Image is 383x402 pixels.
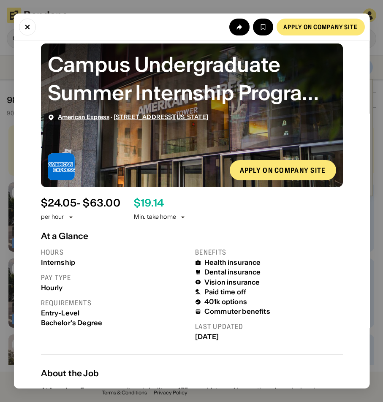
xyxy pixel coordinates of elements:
a: values [293,386,313,394]
a: Apply on company site [229,160,336,180]
div: · [57,114,208,121]
a: [STREET_ADDRESS][US_STATE] [114,113,208,121]
div: Bachelor's Degree [41,319,188,327]
a: Apply on company site [276,19,364,35]
div: Apply on company site [239,167,326,174]
div: per hour [41,213,64,221]
div: Campus Undergraduate Summer Internship Program - 2026 Operational Resilience, Enterprise Shared S... [47,50,336,107]
div: Dental insurance [204,268,261,276]
div: Entry-Level [41,309,188,317]
div: Min. take home [133,213,186,221]
div: Commuter benefits [204,307,270,315]
div: About the Job [41,368,342,378]
div: 401k options [204,298,247,306]
div: [DATE] [195,333,343,341]
button: Close [19,19,35,35]
div: Health insurance [204,258,261,266]
div: Apply on company site [283,24,358,30]
div: Pay type [41,273,188,282]
div: Hourly [41,284,188,292]
a: American Express [57,113,109,121]
div: $ 19.14 [133,197,163,209]
div: Benefits [195,248,343,257]
div: Paid time off [204,288,246,296]
div: Vision insurance [204,278,260,286]
div: $ 24.05 - $63.00 [41,197,120,209]
img: American Express logo [47,153,74,180]
div: At a Glance [41,231,342,241]
div: Internship [41,258,188,266]
div: Requirements [41,299,188,307]
div: Hours [41,248,188,257]
div: Last updated [195,322,343,331]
